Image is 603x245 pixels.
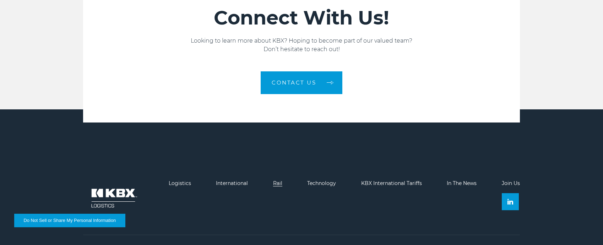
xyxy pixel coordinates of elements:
p: Looking to learn more about KBX? Hoping to become part of our valued team? Don’t hesitate to reac... [83,37,520,54]
button: Do Not Sell or Share My Personal Information [14,214,125,227]
a: In The News [447,180,477,186]
a: Logistics [169,180,191,186]
a: Technology [307,180,336,186]
span: Contact us [272,80,316,85]
a: Contact us arrow arrow [261,71,342,94]
a: KBX International Tariffs [361,180,422,186]
a: Join Us [502,180,520,186]
a: Rail [273,180,282,186]
a: International [216,180,248,186]
img: kbx logo [83,180,143,216]
img: Linkedin [507,199,513,205]
h2: Connect With Us! [83,6,520,29]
